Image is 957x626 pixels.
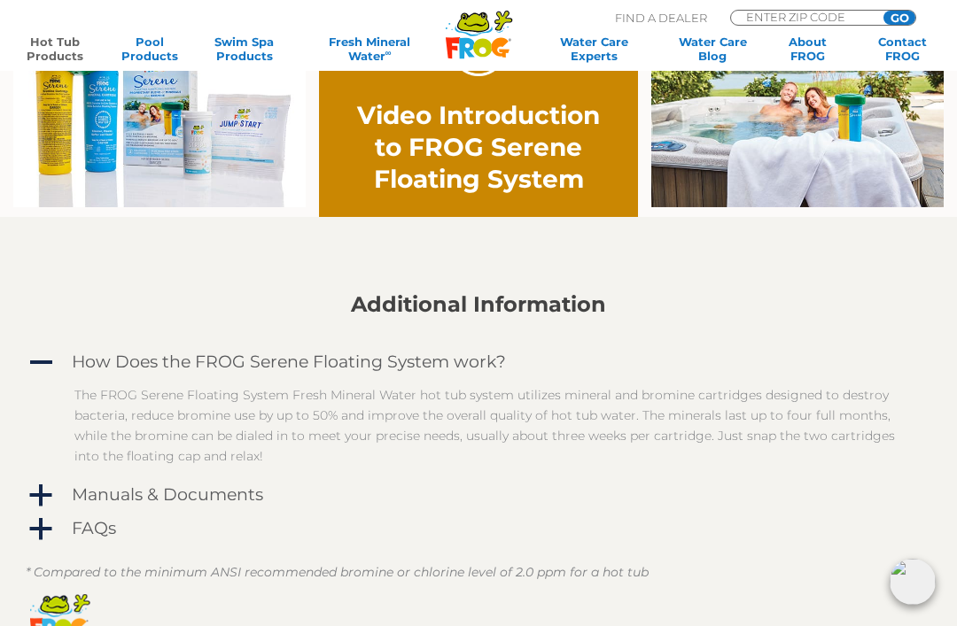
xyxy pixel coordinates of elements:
[207,35,281,63] a: Swim SpaProducts
[883,11,915,25] input: GO
[385,48,392,58] sup: ∞
[615,10,707,26] p: Find A Dealer
[26,348,931,376] a: A How Does the FROG Serene Floating System work?
[351,99,606,195] h2: Video Introduction to FROG Serene Floating System
[744,11,864,23] input: Zip Code Form
[26,564,649,580] em: * Compared to the minimum ANSI recommended bromine or chlorine level of 2.0 ppm for a hot tub
[302,35,437,63] a: Fresh MineralWater∞
[533,35,655,63] a: Water CareExperts
[26,514,931,543] a: a FAQs
[771,35,844,63] a: AboutFROG
[890,559,936,605] img: openIcon
[74,385,909,467] p: The FROG Serene Floating System Fresh Mineral Water hot tub system utilizes mineral and bromine c...
[27,483,54,509] span: a
[72,485,263,505] h4: Manuals & Documents
[26,481,931,509] a: a Manuals & Documents
[18,35,91,63] a: Hot TubProducts
[72,519,116,538] h4: FAQs
[72,352,506,372] h4: How Does the FROG Serene Floating System work?
[27,516,54,543] span: a
[866,35,939,63] a: ContactFROG
[26,292,931,317] h2: Additional Information
[113,35,186,63] a: PoolProducts
[676,35,750,63] a: Water CareBlog
[27,350,54,376] span: A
